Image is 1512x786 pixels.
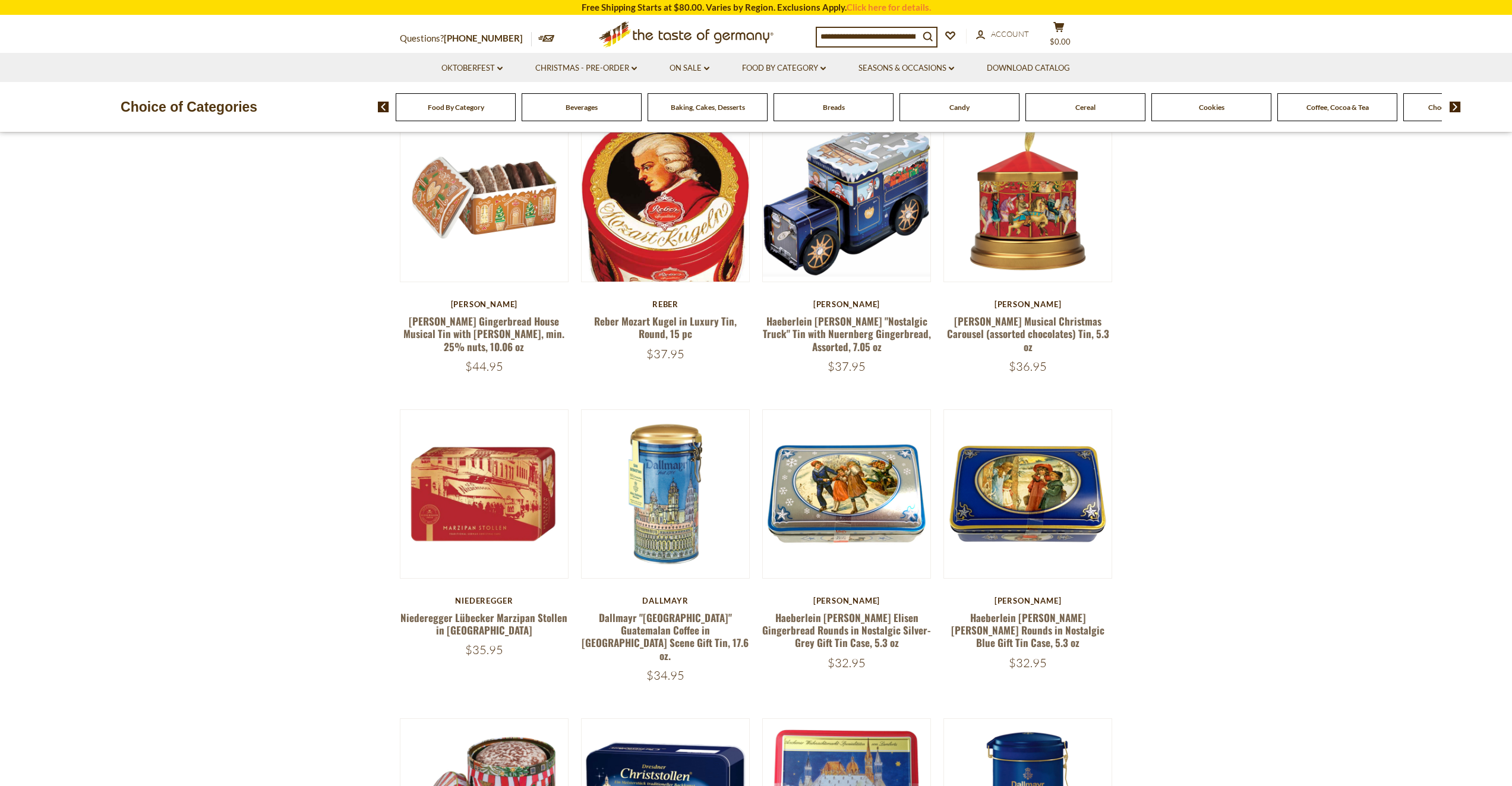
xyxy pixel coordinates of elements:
[400,610,567,637] a: Niederegger Lübecker Marzipan Stollen in [GEOGRAPHIC_DATA]
[465,359,503,374] span: $44.95
[1450,102,1461,112] img: next arrow
[566,103,598,112] a: Beverages
[828,359,866,374] span: $37.95
[400,596,569,605] div: Niederegger
[582,410,750,578] img: Dallmayr "San Sebastian" Guatemalan Coffee in Munich Scene Gift Tin, 17.6 oz.
[762,596,932,605] div: [PERSON_NAME]
[762,299,932,309] div: [PERSON_NAME]
[465,642,503,657] span: $35.95
[428,103,484,112] a: Food By Category
[646,346,684,361] span: $37.95
[403,314,564,354] a: [PERSON_NAME] Gingerbread House Musical Tin with [PERSON_NAME], min. 25% nuts, 10.06 oz
[858,62,954,75] a: Seasons & Occasions
[951,610,1104,651] a: Haeberlein [PERSON_NAME] [PERSON_NAME] Rounds in Nostalgic Blue Gift Tin Case, 5.3 oz
[444,33,523,43] a: [PHONE_NUMBER]
[763,410,931,578] img: Haeberlein Metzger Elisen Gingerbread Rounds in Nostalgic Silver-Grey Gift Tin Case, 5.3 oz
[1075,103,1096,112] a: Cereal
[1009,655,1047,670] span: $32.95
[1199,103,1224,112] a: Cookies
[976,28,1029,41] a: Account
[400,299,569,309] div: [PERSON_NAME]
[594,314,737,341] a: Reber Mozart Kugel in Luxury Tin, Round, 15 pc
[535,62,637,75] a: Christmas - PRE-ORDER
[378,102,389,112] img: previous arrow
[763,314,931,354] a: Haeberlein [PERSON_NAME] "Nostalgic Truck" Tin with Nuernberg Gingerbread, Assorted, 7.05 oz
[847,2,931,12] a: Click here for details.
[671,103,745,112] a: Baking, Cakes, Desserts
[1428,103,1499,112] a: Chocolate & Marzipan
[763,113,931,282] img: Haeberlein Metzger "Nostalgic Truck" Tin with Nuernberg Gingerbread, Assorted, 7.05 oz
[441,62,503,75] a: Oktoberfest
[943,299,1113,309] div: [PERSON_NAME]
[670,62,709,75] a: On Sale
[646,668,684,683] span: $34.95
[400,113,569,282] img: Wicklein Gingerbread House Musical Tin with Elisen Lebkuchen, min. 25% nuts, 10.06 oz
[1306,103,1369,112] a: Coffee, Cocoa & Tea
[944,113,1112,282] img: Windel Musical Christmas Carousel (assorted chocolates) Tin, 5.3 oz
[987,62,1070,75] a: Download Catalog
[1041,21,1077,51] button: $0.00
[943,596,1113,605] div: [PERSON_NAME]
[581,299,750,309] div: Reber
[1009,359,1047,374] span: $36.95
[582,610,749,663] a: Dallmayr "[GEOGRAPHIC_DATA]" Guatemalan Coffee in [GEOGRAPHIC_DATA] Scene Gift Tin, 17.6 oz.
[828,655,866,670] span: $32.95
[400,410,569,578] img: Niederegger Lübecker Marzipan Stollen in Red Tin
[1050,37,1071,46] span: $0.00
[947,314,1109,354] a: [PERSON_NAME] Musical Christmas Carousel (assorted chocolates) Tin, 5.3 oz
[944,410,1112,578] img: Haeberlein Metzger Elisen Gingerbread Rounds in Nostalgic Blue Gift Tin Case, 5.3 oz
[742,62,826,75] a: Food By Category
[581,596,750,605] div: Dallmayr
[991,29,1029,39] span: Account
[823,103,845,112] a: Breads
[949,103,970,112] a: Candy
[762,610,931,651] a: Haeberlein [PERSON_NAME] Elisen Gingerbread Rounds in Nostalgic Silver-Grey Gift Tin Case, 5.3 oz
[400,31,532,46] p: Questions?
[582,113,750,324] img: Reber Mozart Kugel in Luxury Tin, Round, 15 pc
